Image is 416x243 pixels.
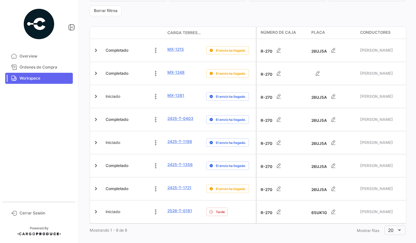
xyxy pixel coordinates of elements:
[360,163,413,169] span: [PERSON_NAME]
[216,163,246,168] span: El envío ha llegado.
[167,30,201,36] span: Carga Terrestre #
[216,94,246,99] span: El envío ha llegado.
[261,44,306,57] div: R-270
[311,113,355,126] div: 26UJ5A
[167,139,192,145] a: 2425-T-1198
[106,186,128,192] span: Completado
[106,117,128,122] span: Completado
[311,30,325,35] span: Placa
[360,186,413,192] span: [PERSON_NAME]
[93,70,99,77] a: Expand/Collapse Row
[360,70,413,76] span: [PERSON_NAME]
[167,70,185,75] a: MX-1248
[23,8,55,40] img: powered-by.png
[216,209,225,214] span: Tarde
[360,209,413,215] span: [PERSON_NAME]
[204,30,256,35] datatable-header-cell: Delay Status
[19,210,70,216] span: Cerrar Sesión
[167,185,191,191] a: 2425-T-1721
[360,30,391,35] span: Conductores
[103,30,165,35] datatable-header-cell: Estado
[167,208,192,214] a: 2526-T-0181
[165,27,204,38] datatable-header-cell: Carga Terrestre #
[311,136,355,149] div: 26UJ5A
[5,73,73,84] a: Workspace
[360,117,413,122] span: [PERSON_NAME]
[388,227,394,233] span: 20
[106,47,128,53] span: Completado
[106,140,120,146] span: Iniciado
[257,27,309,39] datatable-header-cell: Número de Caja
[216,71,246,76] span: El envío ha llegado.
[261,159,306,172] div: R-270
[90,228,127,233] span: Mostrando 1 - 8 de 8
[261,205,306,218] div: R-270
[311,90,355,103] div: 26UJ5A
[167,46,184,52] a: MX-1215
[167,93,184,98] a: MX-1381
[106,163,128,169] span: Completado
[216,140,246,145] span: El envío ha llegado.
[261,182,306,195] div: R-270
[106,209,120,215] span: Iniciado
[311,159,355,172] div: 26UJ5A
[167,116,193,122] a: 2425-T-0403
[309,27,357,39] datatable-header-cell: Placa
[93,93,99,100] a: Expand/Collapse Row
[5,62,73,73] a: Órdenes de Compra
[93,209,99,215] a: Expand/Collapse Row
[357,228,379,233] span: Mostrar filas
[216,117,246,122] span: El envío ha llegado.
[93,116,99,123] a: Expand/Collapse Row
[261,30,296,35] span: Número de Caja
[261,136,306,149] div: R-270
[360,140,413,146] span: [PERSON_NAME]
[360,47,413,53] span: [PERSON_NAME]
[93,162,99,169] a: Expand/Collapse Row
[19,75,70,81] span: Workspace
[93,139,99,146] a: Expand/Collapse Row
[216,48,246,53] span: El envío ha llegado.
[90,6,122,16] button: Borrar filtros
[93,47,99,54] a: Expand/Collapse Row
[106,94,120,99] span: Iniciado
[5,51,73,62] a: Overview
[311,182,355,195] div: 26UJ5A
[261,113,306,126] div: R-270
[360,94,413,99] span: [PERSON_NAME]
[261,67,306,80] div: R-270
[311,44,355,57] div: 26UJ5A
[216,186,246,191] span: El envío ha llegado.
[93,185,99,192] a: Expand/Collapse Row
[19,64,70,70] span: Órdenes de Compra
[106,70,128,76] span: Completado
[261,90,306,103] div: R-270
[167,162,193,168] a: 2425-T-1356
[311,205,355,218] div: 65UK1G
[19,53,70,59] span: Overview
